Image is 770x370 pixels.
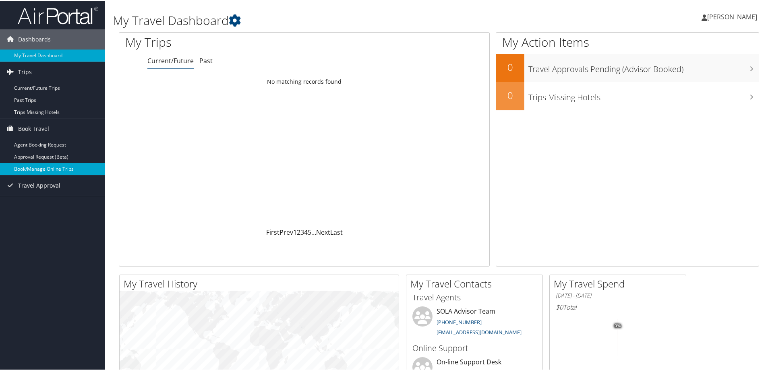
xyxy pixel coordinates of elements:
[707,12,757,21] span: [PERSON_NAME]
[702,4,765,28] a: [PERSON_NAME]
[615,323,621,328] tspan: 0%
[412,342,536,353] h3: Online Support
[496,33,759,50] h1: My Action Items
[304,227,308,236] a: 4
[279,227,293,236] a: Prev
[308,227,311,236] a: 5
[554,276,686,290] h2: My Travel Spend
[316,227,330,236] a: Next
[18,5,98,24] img: airportal-logo.png
[113,11,548,28] h1: My Travel Dashboard
[297,227,300,236] a: 2
[199,56,213,64] a: Past
[496,81,759,110] a: 0Trips Missing Hotels
[496,88,524,101] h2: 0
[496,53,759,81] a: 0Travel Approvals Pending (Advisor Booked)
[124,276,399,290] h2: My Travel History
[556,302,680,311] h6: Total
[412,291,536,302] h3: Travel Agents
[18,118,49,138] span: Book Travel
[528,59,759,74] h3: Travel Approvals Pending (Advisor Booked)
[437,318,482,325] a: [PHONE_NUMBER]
[496,60,524,73] h2: 0
[119,74,489,88] td: No matching records found
[300,227,304,236] a: 3
[410,276,542,290] h2: My Travel Contacts
[556,291,680,299] h6: [DATE] - [DATE]
[266,227,279,236] a: First
[437,328,522,335] a: [EMAIL_ADDRESS][DOMAIN_NAME]
[311,227,316,236] span: …
[556,302,563,311] span: $0
[147,56,194,64] a: Current/Future
[408,306,540,339] li: SOLA Advisor Team
[125,33,329,50] h1: My Trips
[293,227,297,236] a: 1
[18,29,51,49] span: Dashboards
[330,227,343,236] a: Last
[18,61,32,81] span: Trips
[528,87,759,102] h3: Trips Missing Hotels
[18,175,60,195] span: Travel Approval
